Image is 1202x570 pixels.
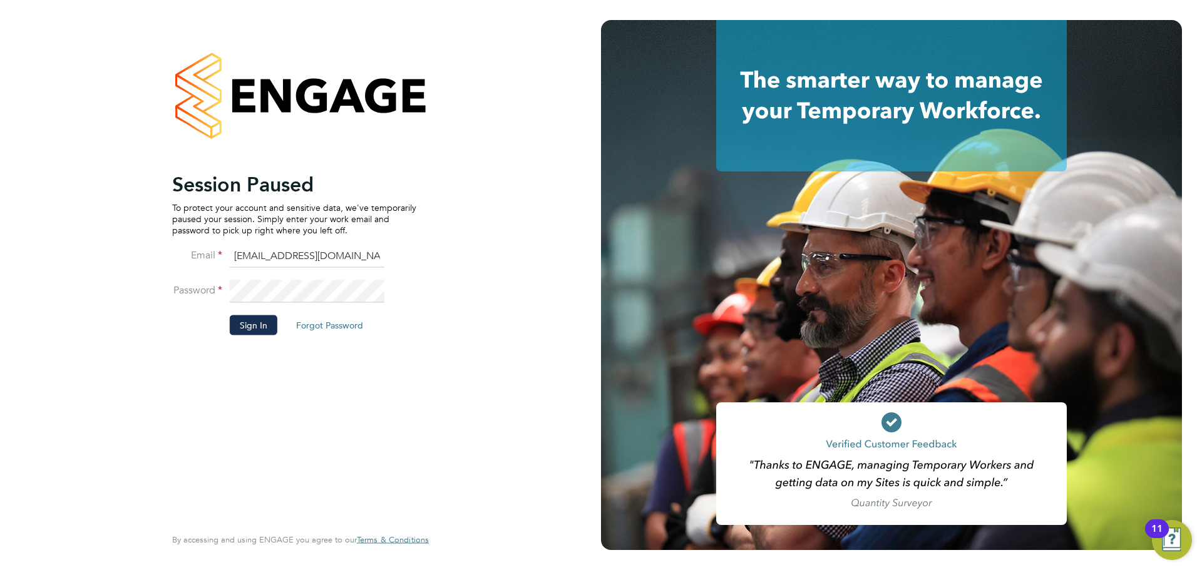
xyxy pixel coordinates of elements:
button: Forgot Password [286,315,373,335]
button: Sign In [230,315,277,335]
label: Password [172,283,222,297]
input: Enter your work email... [230,245,384,268]
h2: Session Paused [172,171,416,196]
div: 11 [1151,529,1163,545]
a: Terms & Conditions [357,535,429,545]
span: By accessing and using ENGAGE you agree to our [172,534,429,545]
p: To protect your account and sensitive data, we've temporarily paused your session. Simply enter y... [172,201,416,236]
button: Open Resource Center, 11 new notifications [1152,520,1192,560]
label: Email [172,248,222,262]
span: Terms & Conditions [357,534,429,545]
